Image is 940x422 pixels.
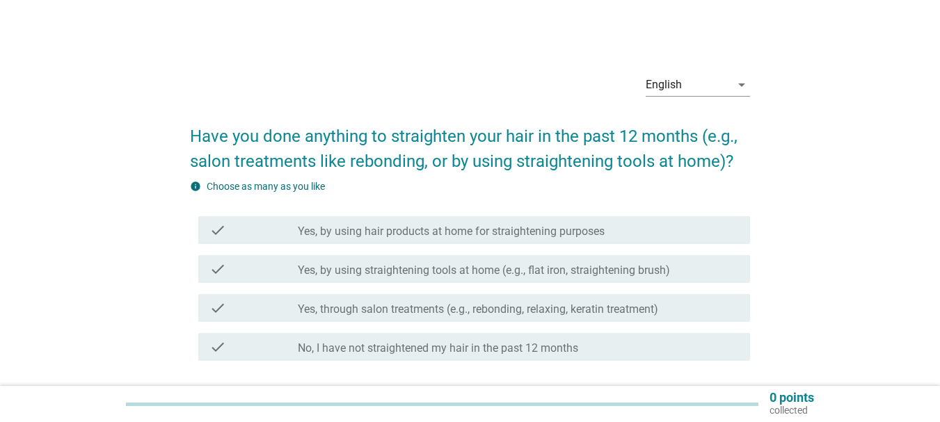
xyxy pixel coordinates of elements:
[209,261,226,277] i: check
[209,300,226,316] i: check
[190,181,201,192] i: info
[646,79,682,91] div: English
[770,391,814,404] p: 0 points
[298,341,578,355] label: No, I have not straightened my hair in the past 12 months
[209,339,226,355] i: check
[733,76,750,93] i: arrow_drop_down
[209,222,226,238] i: check
[298,302,658,316] label: Yes, through salon treatments (e.g., rebonding, relaxing, keratin treatment)
[770,404,814,416] p: collected
[207,181,325,192] label: Choose as many as you like
[298,225,605,238] label: Yes, by using hair products at home for straightening purposes
[298,263,670,277] label: Yes, by using straightening tools at home (e.g., flat iron, straightening brush)
[190,110,750,174] h2: Have you done anything to straighten your hair in the past 12 months (e.g., salon treatments like...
